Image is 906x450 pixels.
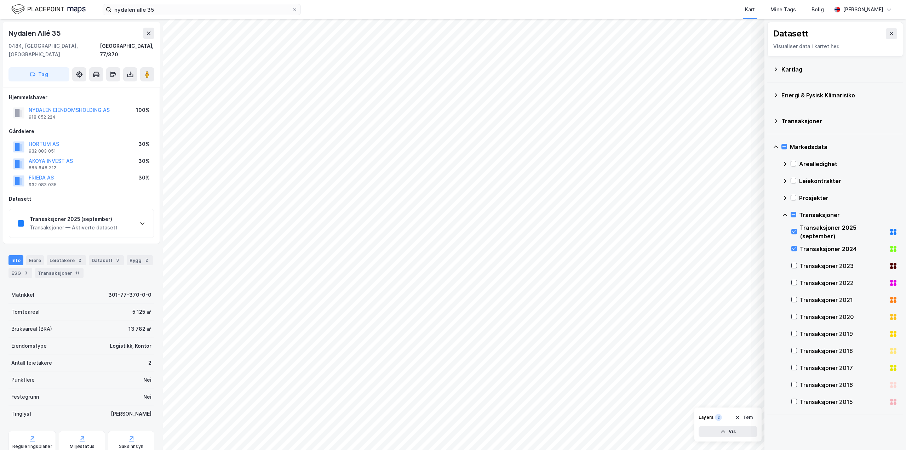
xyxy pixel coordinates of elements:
div: Transaksjoner 2017 [800,364,886,372]
div: Datasett [773,28,808,39]
div: 2 [715,414,722,421]
div: Nydalen Allé 35 [8,28,62,39]
div: 2 [76,257,83,264]
div: Antall leietakere [11,359,52,367]
div: Transaksjoner [799,211,898,219]
div: Saksinnsyn [119,444,143,449]
div: 2 [143,257,150,264]
div: Eiere [26,255,44,265]
div: Gårdeiere [9,127,154,136]
div: Transaksjoner 2024 [800,245,886,253]
div: 100% [136,106,150,114]
div: Kontrollprogram for chat [871,416,906,450]
div: Bruksareal (BRA) [11,325,52,333]
div: Prosjekter [799,194,898,202]
div: 11 [74,269,81,277]
div: Kart [745,5,755,14]
input: Søk på adresse, matrikkel, gårdeiere, leietakere eller personer [111,4,292,15]
div: Tomteareal [11,308,40,316]
div: 0484, [GEOGRAPHIC_DATA], [GEOGRAPHIC_DATA] [8,42,100,59]
div: Info [8,255,23,265]
div: 13 782 ㎡ [128,325,151,333]
div: Leiekontrakter [799,177,898,185]
div: Miljøstatus [70,444,94,449]
div: Nei [143,393,151,401]
div: Nei [143,376,151,384]
div: Transaksjoner — Aktiverte datasett [30,223,117,232]
div: [GEOGRAPHIC_DATA], 77/370 [100,42,154,59]
div: Kartlag [781,65,898,74]
div: Eiendomstype [11,342,47,350]
div: 30% [138,173,150,182]
div: 885 648 312 [29,165,56,171]
div: Hjemmelshaver [9,93,154,102]
div: Energi & Fysisk Klimarisiko [781,91,898,99]
img: logo.f888ab2527a4732fd821a326f86c7f29.svg [11,3,86,16]
button: Vis [699,426,757,437]
div: Transaksjoner 2025 (september) [800,223,886,240]
div: 301-77-370-0-0 [108,291,151,299]
div: Visualiser data i kartet her. [773,42,897,51]
div: Transaksjoner 2018 [800,347,886,355]
div: 2 [148,359,151,367]
div: Bygg [127,255,153,265]
div: Transaksjoner 2016 [800,381,886,389]
div: Reguleringsplaner [12,444,52,449]
div: Arealledighet [799,160,898,168]
div: 5 125 ㎡ [132,308,151,316]
div: Logistikk, Kontor [110,342,151,350]
div: Mine Tags [770,5,796,14]
div: Leietakere [47,255,86,265]
div: 932 083 051 [29,148,56,154]
div: Transaksjoner 2022 [800,279,886,287]
div: Punktleie [11,376,35,384]
div: Markedsdata [790,143,898,151]
div: 918 052 224 [29,114,56,120]
div: Datasett [9,195,154,203]
button: Tag [8,67,69,81]
div: Transaksjoner 2019 [800,330,886,338]
div: Transaksjoner [35,268,84,278]
div: Datasett [89,255,124,265]
div: 932 083 035 [29,182,57,188]
div: Transaksjoner 2015 [800,398,886,406]
div: Transaksjoner 2025 (september) [30,215,117,223]
div: Transaksjoner 2021 [800,296,886,304]
div: ESG [8,268,32,278]
div: Transaksjoner 2023 [800,262,886,270]
div: 30% [138,140,150,148]
div: [PERSON_NAME] [843,5,883,14]
div: 30% [138,157,150,165]
div: Bolig [812,5,824,14]
div: 3 [22,269,29,277]
div: Tinglyst [11,410,31,418]
div: [PERSON_NAME] [111,410,151,418]
button: Tøm [730,412,757,423]
div: Transaksjoner [781,117,898,125]
div: Transaksjoner 2020 [800,313,886,321]
div: Festegrunn [11,393,39,401]
iframe: Chat Widget [871,416,906,450]
div: Matrikkel [11,291,34,299]
div: Layers [699,415,713,420]
div: 3 [114,257,121,264]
